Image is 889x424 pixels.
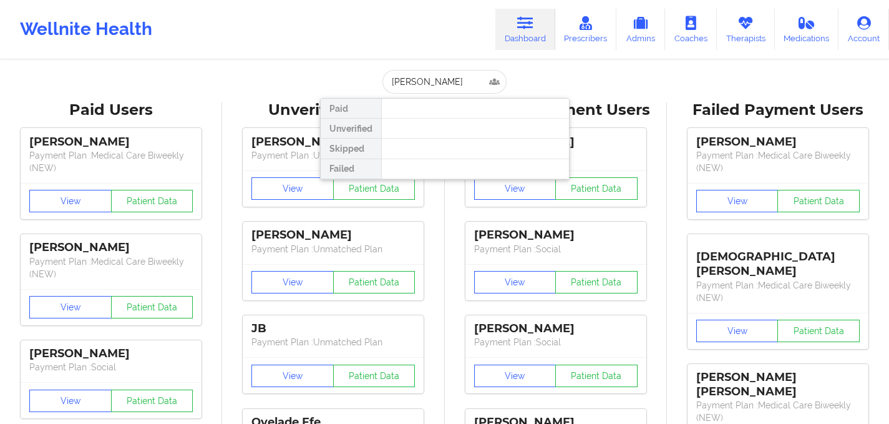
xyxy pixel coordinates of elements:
[474,228,638,242] div: [PERSON_NAME]
[251,336,415,348] p: Payment Plan : Unmatched Plan
[321,139,381,159] div: Skipped
[251,243,415,255] p: Payment Plan : Unmatched Plan
[696,370,860,399] div: [PERSON_NAME] [PERSON_NAME]
[555,177,638,200] button: Patient Data
[474,271,556,293] button: View
[251,228,415,242] div: [PERSON_NAME]
[251,365,334,387] button: View
[555,9,617,50] a: Prescribers
[29,135,193,149] div: [PERSON_NAME]
[29,347,193,361] div: [PERSON_NAME]
[231,101,435,120] div: Unverified Users
[717,9,775,50] a: Therapists
[321,99,381,119] div: Paid
[696,279,860,304] p: Payment Plan : Medical Care Biweekly (NEW)
[321,119,381,139] div: Unverified
[555,271,638,293] button: Patient Data
[696,320,779,342] button: View
[696,190,779,212] button: View
[29,255,193,280] p: Payment Plan : Medical Care Biweekly (NEW)
[696,135,860,149] div: [PERSON_NAME]
[321,159,381,179] div: Failed
[29,149,193,174] p: Payment Plan : Medical Care Biweekly (NEW)
[111,296,193,318] button: Patient Data
[251,322,415,336] div: JB
[838,9,889,50] a: Account
[474,243,638,255] p: Payment Plan : Social
[251,271,334,293] button: View
[777,190,860,212] button: Patient Data
[665,9,717,50] a: Coaches
[696,240,860,279] div: [DEMOGRAPHIC_DATA][PERSON_NAME]
[111,190,193,212] button: Patient Data
[676,101,880,120] div: Failed Payment Users
[696,399,860,424] p: Payment Plan : Medical Care Biweekly (NEW)
[251,135,415,149] div: [PERSON_NAME]
[616,9,665,50] a: Admins
[775,9,839,50] a: Medications
[29,190,112,212] button: View
[29,390,112,412] button: View
[29,240,193,255] div: [PERSON_NAME]
[474,322,638,336] div: [PERSON_NAME]
[9,101,213,120] div: Paid Users
[333,177,415,200] button: Patient Data
[555,365,638,387] button: Patient Data
[251,149,415,162] p: Payment Plan : Unmatched Plan
[696,149,860,174] p: Payment Plan : Medical Care Biweekly (NEW)
[29,296,112,318] button: View
[29,361,193,373] p: Payment Plan : Social
[474,336,638,348] p: Payment Plan : Social
[111,390,193,412] button: Patient Data
[474,177,556,200] button: View
[251,177,334,200] button: View
[777,320,860,342] button: Patient Data
[474,365,556,387] button: View
[333,271,415,293] button: Patient Data
[333,365,415,387] button: Patient Data
[495,9,555,50] a: Dashboard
